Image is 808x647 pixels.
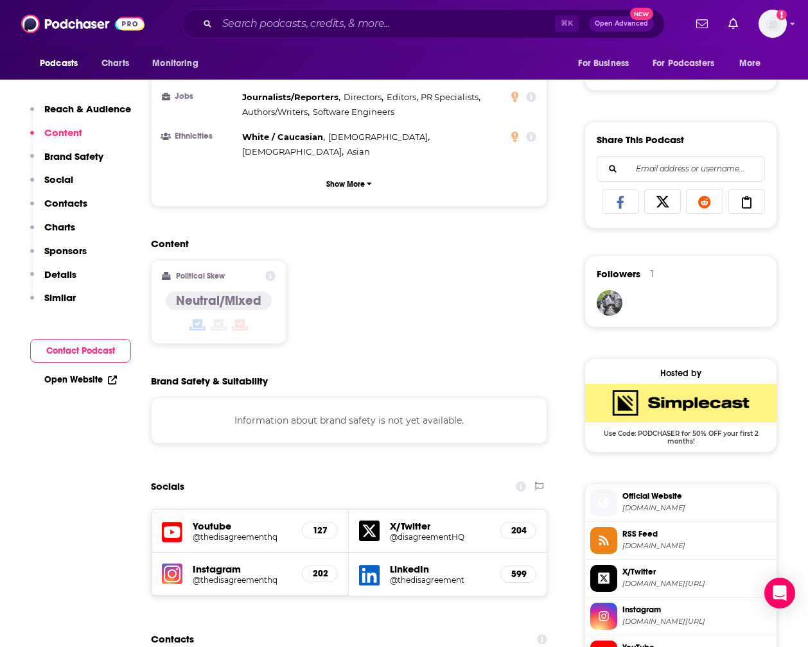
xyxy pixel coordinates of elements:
[764,578,795,608] div: Open Intercom Messenger
[151,237,537,250] h2: Content
[151,474,184,499] h2: Socials
[622,541,771,551] span: feeds.simplecast.com
[759,10,787,38] span: Logged in as susansaulny
[193,575,292,585] a: @thedisagreementhq
[590,489,771,516] a: Official Website[DOMAIN_NAME]
[347,146,370,157] span: Asian
[30,197,87,221] button: Contacts
[511,569,525,580] h5: 599
[555,15,579,32] span: ⌘ K
[511,525,525,536] h5: 204
[622,490,771,502] span: Official Website
[44,221,75,233] p: Charts
[242,130,325,144] span: ,
[21,12,145,36] img: Podchaser - Follow, Share and Rate Podcasts
[691,13,713,35] a: Show notifications dropdown
[387,90,418,105] span: ,
[313,107,394,117] span: Software Engineers
[622,617,771,626] span: instagram.com/thedisagreementhq
[30,339,131,363] button: Contact Podcast
[390,563,489,575] h5: LinkedIn
[162,172,536,196] button: Show More
[182,9,665,39] div: Search podcasts, credits, & more...
[777,10,787,20] svg: Add a profile image
[151,375,268,387] h2: Brand Safety & Suitability
[728,189,766,214] a: Copy Link
[44,291,76,304] p: Similar
[40,55,78,73] span: Podcasts
[739,55,761,73] span: More
[387,92,416,102] span: Editors
[344,90,383,105] span: ,
[44,126,82,139] p: Content
[585,368,777,379] div: Hosted by
[30,268,76,292] button: Details
[622,503,771,513] span: thedisagreement.com
[30,245,87,268] button: Sponsors
[590,527,771,554] a: RSS Feed[DOMAIN_NAME]
[30,173,73,197] button: Social
[30,126,82,150] button: Content
[176,272,225,280] h2: Political Skew
[585,384,777,422] img: SimpleCast Deal: Use Code: PODCHASER for 50% OFF your first 2 months!
[162,92,237,101] h3: Jobs
[44,150,103,162] p: Brand Safety
[93,51,137,76] a: Charts
[326,180,365,189] p: Show More
[101,55,129,73] span: Charts
[44,197,87,209] p: Contacts
[585,384,777,444] a: SimpleCast Deal: Use Code: PODCHASER for 50% OFF your first 2 months!
[421,90,480,105] span: ,
[143,51,215,76] button: open menu
[30,103,131,126] button: Reach & Audience
[421,92,479,102] span: PR Specialists
[597,268,640,280] span: Followers
[242,144,344,159] span: ,
[328,132,428,142] span: [DEMOGRAPHIC_DATA]
[313,568,327,579] h5: 202
[595,21,648,27] span: Open Advanced
[193,520,292,532] h5: Youtube
[597,290,622,316] img: kgomez
[644,51,733,76] button: open menu
[344,92,382,102] span: Directors
[242,146,342,157] span: [DEMOGRAPHIC_DATA]
[242,105,310,119] span: ,
[759,10,787,38] img: User Profile
[242,92,338,102] span: Journalists/Reporters
[217,13,555,34] input: Search podcasts, credits, & more...
[644,189,681,214] a: Share on X/Twitter
[193,563,292,575] h5: Instagram
[30,291,76,315] button: Similar
[630,8,653,20] span: New
[162,132,237,141] h3: Ethnicities
[597,134,684,146] h3: Share This Podcast
[651,268,654,280] div: 1
[622,579,771,589] span: twitter.com/disagreementHQ
[590,565,771,592] a: X/Twitter[DOMAIN_NAME][URL]
[686,189,723,214] a: Share on Reddit
[622,566,771,578] span: X/Twitter
[193,532,292,542] a: @thedisagreementhq
[730,51,777,76] button: open menu
[44,103,131,115] p: Reach & Audience
[589,16,654,31] button: Open AdvancedNew
[622,528,771,540] span: RSS Feed
[176,293,261,309] h4: Neutral/Mixed
[590,603,771,630] a: Instagram[DOMAIN_NAME][URL]
[390,532,489,542] h5: @disagreementHQ
[30,150,103,174] button: Brand Safety
[585,422,777,445] span: Use Code: PODCHASER for 50% OFF your first 2 months!
[44,268,76,280] p: Details
[622,604,771,616] span: Instagram
[569,51,645,76] button: open menu
[390,575,489,585] a: @thedisagreement
[242,132,323,142] span: White / Caucasian
[313,525,327,536] h5: 127
[328,130,430,144] span: ,
[602,189,639,214] a: Share on Facebook
[242,90,340,105] span: ,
